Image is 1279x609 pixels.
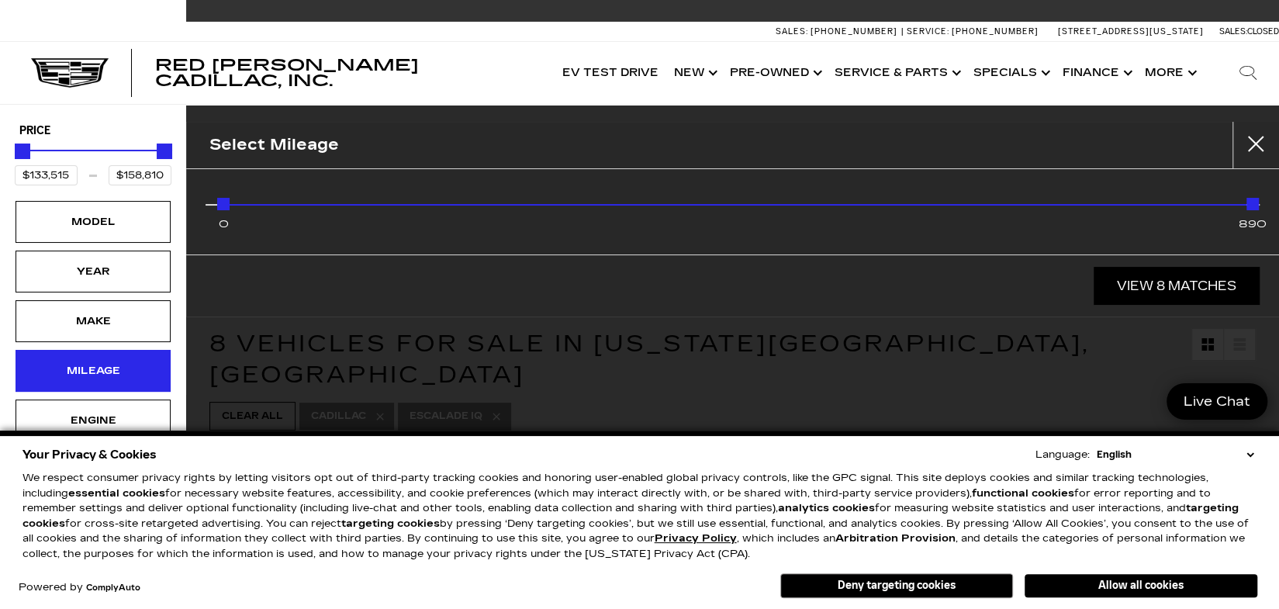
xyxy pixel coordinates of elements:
[217,192,1248,231] div: Mileage
[86,583,140,593] a: ComplyAuto
[54,412,132,429] div: Engine
[1239,213,1267,235] span: 890
[16,400,171,441] div: EngineEngine
[1055,42,1137,104] a: Finance
[655,532,737,545] u: Privacy Policy
[16,350,171,392] div: MileageMileage
[109,165,171,185] input: Maximum
[22,444,157,465] span: Your Privacy & Cookies
[966,42,1055,104] a: Specials
[1246,198,1259,210] div: Maximum Mileage
[68,487,165,500] strong: essential cookies
[555,42,666,104] a: EV Test Drive
[16,201,171,243] div: ModelModel
[54,213,132,230] div: Model
[209,132,339,157] h2: Select Mileage
[19,583,140,593] div: Powered by
[1093,447,1257,462] select: Language Select
[778,502,875,514] strong: analytics cookies
[901,27,1042,36] a: Service: [PHONE_NUMBER]
[15,144,30,159] div: Minimum Price
[15,138,171,185] div: Price
[952,26,1039,36] span: [PHONE_NUMBER]
[16,300,171,342] div: MakeMake
[1167,383,1267,420] a: Live Chat
[1247,26,1279,36] span: Closed
[972,487,1074,500] strong: functional cookies
[666,42,722,104] a: New
[1219,26,1247,36] span: Sales:
[1035,450,1090,460] div: Language:
[54,263,132,280] div: Year
[155,56,419,90] span: Red [PERSON_NAME] Cadillac, Inc.
[776,26,808,36] span: Sales:
[827,42,966,104] a: Service & Parts
[907,26,949,36] span: Service:
[54,362,132,379] div: Mileage
[22,471,1257,562] p: We respect consumer privacy rights by letting visitors opt out of third-party tracking cookies an...
[217,198,230,210] div: Minimum Mileage
[1176,393,1258,410] span: Live Chat
[1025,574,1257,597] button: Allow all cookies
[835,532,956,545] strong: Arbitration Provision
[16,251,171,292] div: YearYear
[19,124,167,138] h5: Price
[1094,267,1260,305] a: View 8 Matches
[341,517,440,530] strong: targeting cookies
[722,42,827,104] a: Pre-Owned
[1217,42,1279,104] div: Search
[1137,42,1201,104] button: More
[157,144,172,159] div: Maximum Price
[31,58,109,88] img: Cadillac Dark Logo with Cadillac White Text
[15,165,78,185] input: Minimum
[155,57,539,88] a: Red [PERSON_NAME] Cadillac, Inc.
[1232,122,1279,168] button: close
[22,502,1239,530] strong: targeting cookies
[780,573,1013,598] button: Deny targeting cookies
[54,313,132,330] div: Make
[811,26,897,36] span: [PHONE_NUMBER]
[776,27,901,36] a: Sales: [PHONE_NUMBER]
[219,213,229,235] span: 0
[1058,26,1204,36] a: [STREET_ADDRESS][US_STATE]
